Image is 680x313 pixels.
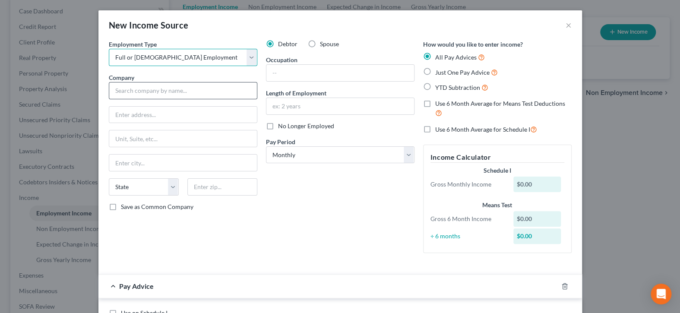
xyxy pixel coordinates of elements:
div: Gross Monthly Income [426,180,509,189]
span: Employment Type [109,41,157,48]
span: Use 6 Month Average for Schedule I [435,126,530,133]
span: Spouse [320,40,339,47]
span: Save as Common Company [121,203,193,210]
div: Open Intercom Messenger [651,284,671,304]
input: Search company by name... [109,82,257,99]
span: Pay Advice [119,282,154,290]
span: No Longer Employed [278,122,334,130]
span: Company [109,74,134,81]
h5: Income Calculator [430,152,564,163]
input: Enter city... [109,155,257,171]
span: All Pay Advices [435,54,477,61]
label: Occupation [266,55,297,64]
div: $0.00 [513,228,561,244]
div: $0.00 [513,211,561,227]
div: Schedule I [430,166,564,175]
span: Pay Period [266,138,295,145]
div: Means Test [430,201,564,209]
label: How would you like to enter income? [423,40,523,49]
input: Unit, Suite, etc... [109,130,257,147]
div: Gross 6 Month Income [426,215,509,223]
input: Enter address... [109,107,257,123]
span: Use 6 Month Average for Means Test Deductions [435,100,565,107]
span: YTD Subtraction [435,84,480,91]
span: Just One Pay Advice [435,69,490,76]
span: Debtor [278,40,297,47]
input: -- [266,65,414,81]
div: $0.00 [513,177,561,192]
input: ex: 2 years [266,98,414,114]
div: ÷ 6 months [426,232,509,240]
label: Length of Employment [266,89,326,98]
input: Enter zip... [187,178,257,196]
button: × [566,20,572,30]
div: New Income Source [109,19,189,31]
